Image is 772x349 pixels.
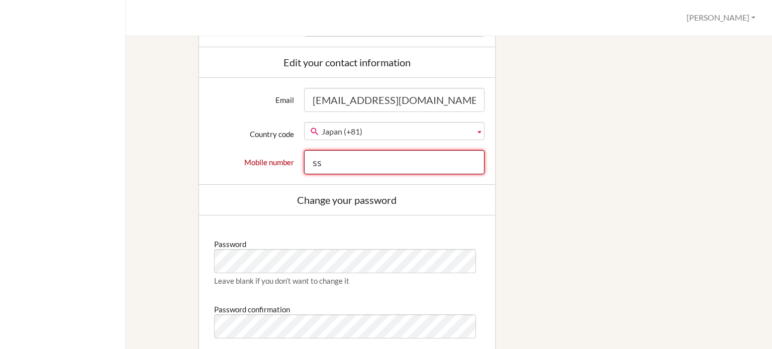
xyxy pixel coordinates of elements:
div: Edit your contact information [209,57,485,67]
span: Japan (+81) [322,123,471,141]
label: Mobile number [204,150,300,167]
div: Leave blank if you don’t want to change it [214,276,480,286]
label: Email [204,88,300,105]
div: Change your password [209,195,485,205]
button: [PERSON_NAME] [682,9,760,27]
label: Password [214,236,246,249]
label: Country code [204,122,300,139]
label: Password confirmation [214,301,290,314]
